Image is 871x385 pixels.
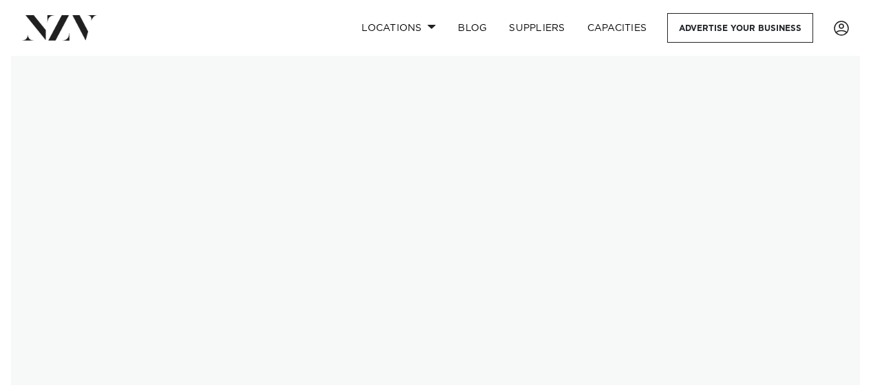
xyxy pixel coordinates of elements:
a: Advertise your business [667,13,813,43]
a: Locations [350,13,447,43]
img: nzv-logo.png [22,15,97,40]
a: BLOG [447,13,498,43]
a: Capacities [576,13,658,43]
a: SUPPLIERS [498,13,576,43]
